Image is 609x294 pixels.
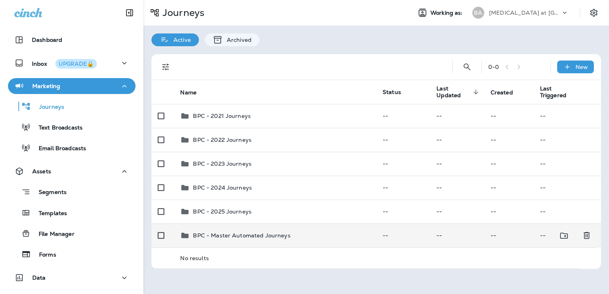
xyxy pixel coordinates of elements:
[491,89,513,96] span: Created
[193,137,251,143] p: BPC - 2022 Journeys
[169,37,191,43] p: Active
[491,89,523,96] span: Created
[534,152,601,176] td: --
[484,104,534,128] td: --
[376,176,430,200] td: --
[193,161,251,167] p: BPC - 2023 Journeys
[587,6,601,20] button: Settings
[55,59,97,69] button: UPGRADE🔒
[31,251,56,259] p: Forms
[118,5,141,21] button: Collapse Sidebar
[32,274,46,281] p: Data
[489,10,561,16] p: [MEDICAL_DATA] at [GEOGRAPHIC_DATA]
[31,104,64,111] p: Journeys
[376,223,430,247] td: --
[430,200,484,223] td: --
[579,227,595,244] button: Delete
[376,200,430,223] td: --
[159,7,204,19] p: Journeys
[430,10,464,16] span: Working as:
[8,183,136,200] button: Segments
[8,55,136,71] button: InboxUPGRADE🔒
[32,59,97,67] p: Inbox
[534,176,601,200] td: --
[223,37,251,43] p: Archived
[556,227,572,244] button: Move to folder
[534,223,580,247] td: --
[31,231,75,238] p: File Manager
[484,176,534,200] td: --
[8,163,136,179] button: Assets
[8,98,136,115] button: Journeys
[193,113,251,119] p: BPC - 2021 Journeys
[32,83,60,89] p: Marketing
[193,184,252,191] p: BPC - 2024 Journeys
[8,246,136,263] button: Forms
[376,128,430,152] td: --
[193,232,290,239] p: BPC - Master Automated Journeys
[8,225,136,242] button: File Manager
[8,139,136,156] button: Email Broadcasts
[540,85,566,99] span: Last Triggered
[180,89,207,96] span: Name
[8,204,136,221] button: Templates
[534,104,601,128] td: --
[180,89,196,96] span: Name
[488,64,499,70] div: 0 - 0
[459,59,475,75] button: Search Journeys
[484,152,534,176] td: --
[430,176,484,200] td: --
[158,59,174,75] button: Filters
[31,189,67,197] p: Segments
[32,37,62,43] p: Dashboard
[540,85,577,99] span: Last Triggered
[174,247,580,269] td: No results
[31,145,86,153] p: Email Broadcasts
[31,210,67,218] p: Templates
[376,104,430,128] td: --
[484,128,534,152] td: --
[376,152,430,176] td: --
[436,85,470,99] span: Last Updated
[576,64,588,70] p: New
[8,119,136,135] button: Text Broadcasts
[472,7,484,19] div: BA
[534,200,601,223] td: --
[383,88,401,96] span: Status
[484,223,534,247] td: --
[436,85,481,99] span: Last Updated
[430,223,484,247] td: --
[8,78,136,94] button: Marketing
[430,152,484,176] td: --
[32,168,51,174] p: Assets
[59,61,94,67] div: UPGRADE🔒
[430,104,484,128] td: --
[8,32,136,48] button: Dashboard
[534,128,601,152] td: --
[31,124,83,132] p: Text Broadcasts
[430,128,484,152] td: --
[484,200,534,223] td: --
[8,270,136,286] button: Data
[193,208,251,215] p: BPC - 2025 Journeys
